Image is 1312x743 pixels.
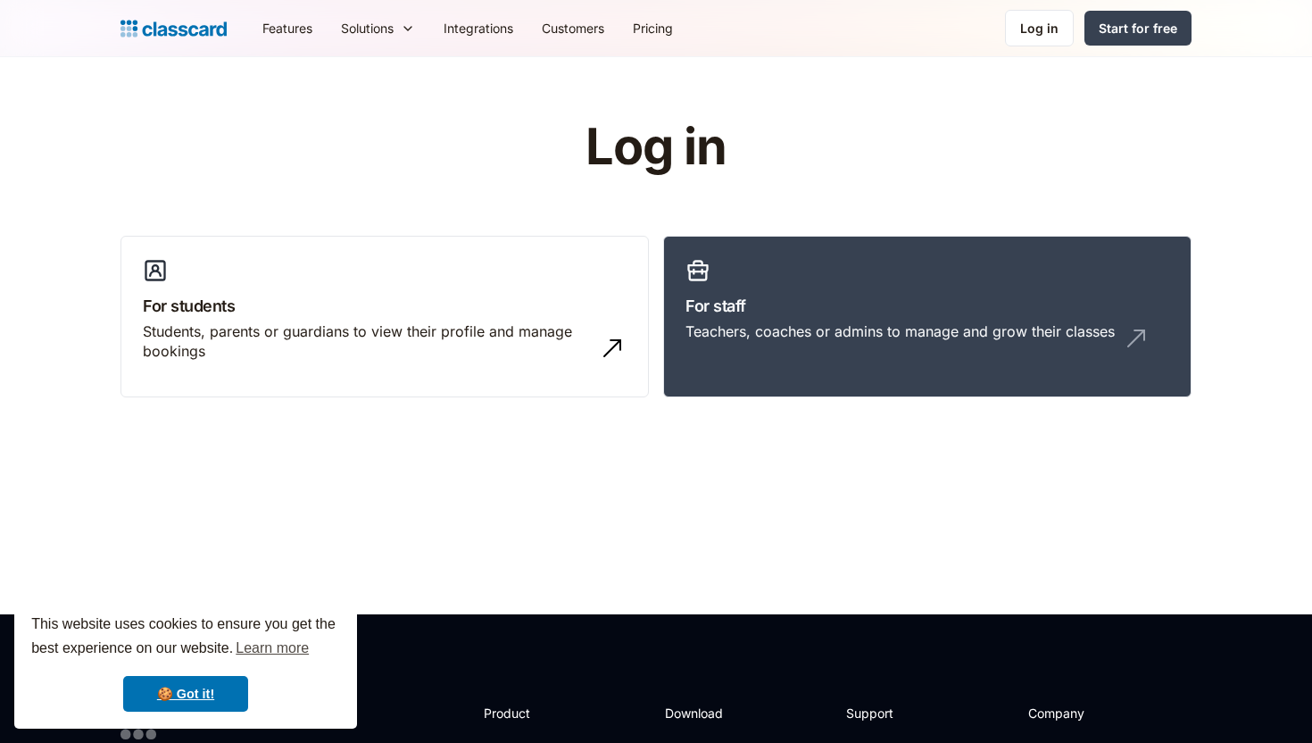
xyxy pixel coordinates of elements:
h2: Support [846,704,918,722]
h3: For students [143,294,627,318]
h2: Company [1028,704,1147,722]
div: Start for free [1099,19,1177,38]
a: For studentsStudents, parents or guardians to view their profile and manage bookings [120,236,649,398]
a: Log in [1005,10,1074,46]
a: Customers [527,8,619,48]
a: dismiss cookie message [123,676,248,712]
div: Teachers, coaches or admins to manage and grow their classes [685,321,1115,341]
div: Solutions [327,8,429,48]
div: Log in [1020,19,1059,38]
h2: Download [665,704,738,722]
h1: Log in [373,120,940,175]
a: Start for free [1084,11,1192,46]
span: This website uses cookies to ensure you get the best experience on our website. [31,614,340,662]
a: Integrations [429,8,527,48]
h2: Product [484,704,579,722]
div: Students, parents or guardians to view their profile and manage bookings [143,321,591,362]
a: Pricing [619,8,687,48]
a: For staffTeachers, coaches or admins to manage and grow their classes [663,236,1192,398]
a: Features [248,8,327,48]
h3: For staff [685,294,1169,318]
a: Logo [120,16,227,41]
div: cookieconsent [14,597,357,729]
a: learn more about cookies [233,635,311,662]
div: Solutions [341,19,394,38]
